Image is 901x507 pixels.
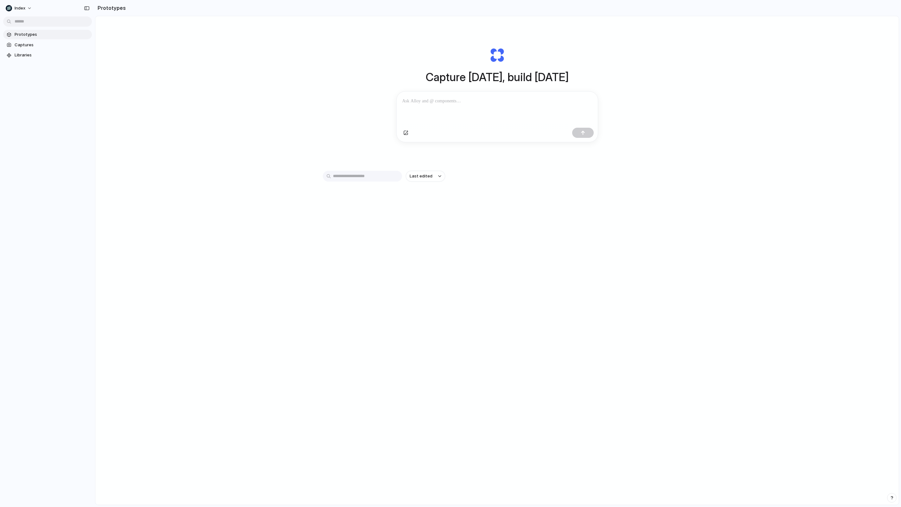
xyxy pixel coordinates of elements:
[3,30,92,39] a: Prototypes
[95,4,126,12] h2: Prototypes
[3,3,35,13] button: Index
[15,42,89,48] span: Captures
[3,40,92,50] a: Captures
[3,50,92,60] a: Libraries
[410,173,432,179] span: Last edited
[15,52,89,58] span: Libraries
[15,31,89,38] span: Prototypes
[15,5,25,11] span: Index
[426,69,569,86] h1: Capture [DATE], build [DATE]
[406,171,445,182] button: Last edited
